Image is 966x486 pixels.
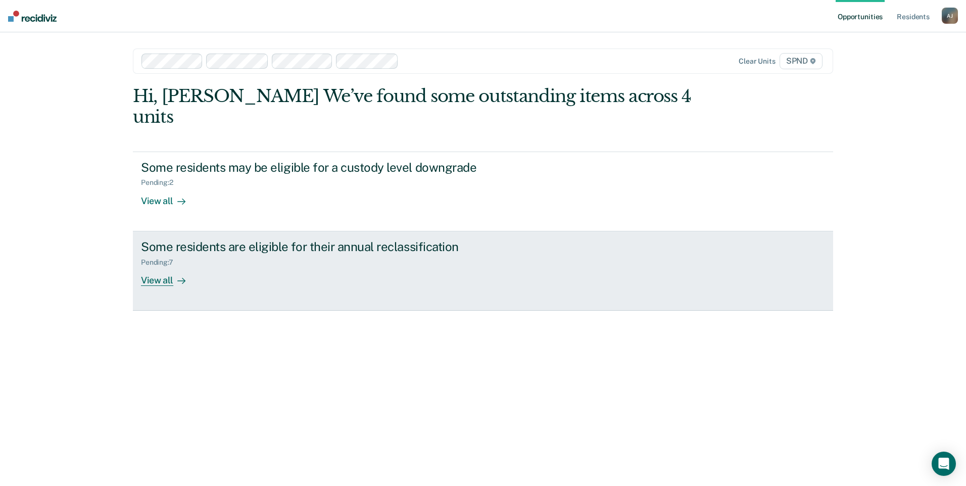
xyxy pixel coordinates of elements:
[8,11,57,22] img: Recidiviz
[133,86,693,127] div: Hi, [PERSON_NAME] We’ve found some outstanding items across 4 units
[141,266,198,286] div: View all
[141,178,181,187] div: Pending : 2
[141,160,496,175] div: Some residents may be eligible for a custody level downgrade
[141,239,496,254] div: Some residents are eligible for their annual reclassification
[780,53,823,69] span: SPND
[739,57,776,66] div: Clear units
[942,8,958,24] button: AJ
[942,8,958,24] div: A J
[141,187,198,207] div: View all
[133,231,833,311] a: Some residents are eligible for their annual reclassificationPending:7View all
[141,258,181,267] div: Pending : 7
[133,152,833,231] a: Some residents may be eligible for a custody level downgradePending:2View all
[932,452,956,476] div: Open Intercom Messenger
